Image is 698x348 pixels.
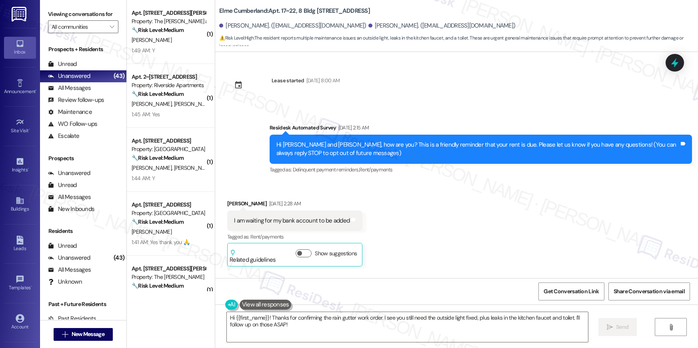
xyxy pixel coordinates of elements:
[48,120,97,128] div: WO Follow-ups
[598,318,637,336] button: Send
[48,193,91,201] div: All Messages
[315,249,357,258] label: Show suggestions
[132,164,174,171] span: [PERSON_NAME]
[304,76,340,85] div: [DATE] 8:00 AM
[132,111,160,118] div: 1:45 AM: Yes
[48,72,90,80] div: Unanswered
[132,201,206,209] div: Apt. [STREET_ADDRESS]
[276,141,679,158] div: Hi [PERSON_NAME] and [PERSON_NAME], how are you? This is a friendly reminder that your rent is du...
[132,145,206,153] div: Property: [GEOGRAPHIC_DATA]
[48,60,77,68] div: Unread
[4,233,36,255] a: Leads
[40,45,126,54] div: Prospects + Residents
[272,76,304,85] div: Lease started
[607,324,613,330] i: 
[359,166,393,173] span: Rent/payments
[270,164,692,175] div: Tagged as:
[48,8,118,20] label: Viewing conversations for
[230,249,276,264] div: Related guidelines
[4,37,36,58] a: Inbox
[48,278,82,286] div: Unknown
[293,166,359,173] span: Delinquent payment reminders ,
[132,36,172,44] span: [PERSON_NAME]
[132,90,184,97] strong: 🔧 Risk Level: Medium
[608,282,690,300] button: Share Conversation via email
[4,272,36,294] a: Templates •
[250,233,284,240] span: Rent/payments
[132,137,206,145] div: Apt. [STREET_ADDRESS]
[132,239,190,246] div: 1:41 AM: Yes thank you 🙏
[48,96,104,104] div: Review follow-ups
[227,231,362,243] div: Tagged as:
[368,22,516,30] div: [PERSON_NAME]. ([EMAIL_ADDRESS][DOMAIN_NAME])
[52,20,106,33] input: All communities
[132,26,184,34] strong: 🔧 Risk Level: Medium
[72,330,104,338] span: New Message
[40,300,126,308] div: Past + Future Residents
[132,9,206,17] div: Apt. [STREET_ADDRESS][PERSON_NAME]
[48,132,79,140] div: Escalate
[132,73,206,81] div: Apt. 2~[STREET_ADDRESS]
[132,218,184,225] strong: 🔧 Risk Level: Medium
[132,17,206,26] div: Property: The [PERSON_NAME] at [GEOGRAPHIC_DATA]
[174,100,214,107] span: [PERSON_NAME]
[132,154,184,161] strong: 🔧 Risk Level: Medium
[112,70,126,82] div: (43)
[40,227,126,235] div: Residents
[48,254,90,262] div: Unanswered
[132,47,155,54] div: 1:49 AM: Y
[132,264,206,273] div: Apt. [STREET_ADDRESS][PERSON_NAME]
[12,7,28,22] img: ResiDesk Logo
[174,164,216,171] span: [PERSON_NAME]
[31,284,32,289] span: •
[4,312,36,333] a: Account
[614,287,685,296] span: Share Conversation via email
[234,217,350,225] div: I am waiting for my bank account to be added
[4,155,36,176] a: Insights •
[54,328,113,341] button: New Message
[48,242,77,250] div: Unread
[132,209,206,217] div: Property: [GEOGRAPHIC_DATA]
[270,123,692,135] div: Residesk Automated Survey
[132,175,155,182] div: 1:44 AM: Y
[48,266,91,274] div: All Messages
[668,324,674,330] i: 
[227,199,362,211] div: [PERSON_NAME]
[62,331,68,338] i: 
[110,24,114,30] i: 
[219,34,698,51] span: : The resident reports multiple maintenance issues: an outside light, leaks in the kitchen faucet...
[132,100,174,107] span: [PERSON_NAME]
[36,87,37,93] span: •
[616,323,628,331] span: Send
[219,7,370,15] b: Elme Cumberland: Apt. 17~22, 8 Bldg [STREET_ADDRESS]
[4,115,36,137] a: Site Visit •
[48,314,96,323] div: Past Residents
[112,252,126,264] div: (43)
[132,273,206,281] div: Property: The [PERSON_NAME]
[132,228,172,235] span: [PERSON_NAME]
[48,169,90,177] div: Unanswered
[48,84,91,92] div: All Messages
[132,81,206,89] div: Property: Riverside Apartments
[28,166,29,171] span: •
[538,282,604,300] button: Get Conversation Link
[48,205,94,213] div: New Inbounds
[132,282,184,289] strong: 🔧 Risk Level: Medium
[48,181,77,189] div: Unread
[227,312,588,342] textarea: Hi {{first_name}}! Thanks for confirming the rain gutter work order. I see you still need the out...
[48,108,92,116] div: Maintenance
[219,35,254,41] strong: ⚠️ Risk Level: High
[336,123,369,132] div: [DATE] 2:15 AM
[544,287,599,296] span: Get Conversation Link
[29,127,30,132] span: •
[4,194,36,215] a: Buildings
[40,154,126,163] div: Prospects
[267,199,301,208] div: [DATE] 2:28 AM
[219,22,366,30] div: [PERSON_NAME]. ([EMAIL_ADDRESS][DOMAIN_NAME])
